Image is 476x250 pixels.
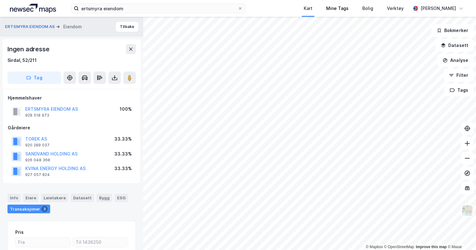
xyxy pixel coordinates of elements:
a: Mapbox [366,245,383,249]
div: 33.33% [114,150,132,158]
div: Eiere [23,194,39,202]
a: OpenStreetMap [384,245,414,249]
button: ERTSMYRA EIENDOM AS [5,24,56,30]
img: logo.a4113a55bc3d86da70a041830d287a7e.svg [10,4,56,13]
div: 920 289 037 [25,143,50,148]
div: Bygg [97,194,112,202]
div: Pris [15,229,24,236]
input: Søk på adresse, matrikkel, gårdeiere, leietakere eller personer [79,4,238,13]
button: Tags [445,84,474,96]
div: 927 057 824 [25,172,50,177]
div: Hjemmelshaver [8,94,136,102]
button: Datasett [436,39,474,52]
a: Improve this map [416,245,447,249]
div: 928 518 973 [25,113,49,118]
div: Eiendom [63,23,82,30]
div: 926 048 368 [25,158,50,163]
img: Z [461,205,473,216]
div: Transaksjoner [7,205,50,213]
div: ESG [115,194,128,202]
div: Verktøy [387,5,404,12]
input: Fra [16,238,70,247]
div: Mine Tags [326,5,349,12]
div: Ingen adresse [7,44,50,54]
div: 3 [41,206,48,212]
input: Til 1436250 [73,238,128,247]
div: 33.33% [114,135,132,143]
div: Gårdeiere [8,124,136,132]
div: 100% [120,105,132,113]
div: Sirdal, 52/211 [7,57,37,64]
iframe: Chat Widget [445,220,476,250]
div: Leietakere [41,194,68,202]
div: Info [7,194,21,202]
div: Kart [304,5,312,12]
button: Analyse [437,54,474,67]
button: Tilbake [116,22,138,32]
div: Datasett [71,194,94,202]
button: Filter [444,69,474,81]
button: Bokmerker [431,24,474,37]
div: 33.33% [114,165,132,172]
button: Tag [7,72,61,84]
div: Bolig [362,5,373,12]
div: [PERSON_NAME] [421,5,456,12]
